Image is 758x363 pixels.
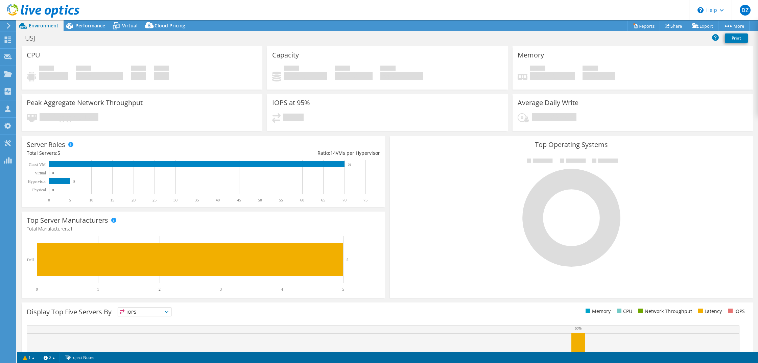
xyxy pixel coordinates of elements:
text: 0 [48,198,50,202]
span: Total [380,66,396,72]
text: 45 [237,198,241,202]
h4: 184 [131,72,146,80]
text: Virtual [35,171,46,175]
text: 3 [220,287,222,292]
h3: Memory [518,51,544,59]
h3: Capacity [272,51,299,59]
span: Virtual [122,22,138,29]
text: 0 [52,188,54,192]
span: Cores [131,66,146,72]
li: Memory [584,308,611,315]
li: Latency [696,308,722,315]
span: 14 [330,150,336,156]
text: Hypervisor [28,179,46,184]
span: CPU Sockets [154,66,169,72]
li: Network Throughput [637,308,692,315]
h4: 412.00 GHz [76,72,123,80]
h3: CPU [27,51,40,59]
text: 5 [69,198,71,202]
text: Physical [32,188,46,192]
span: Used [284,66,299,72]
a: Project Notes [60,353,99,362]
a: Share [660,21,687,31]
text: 0 [36,287,38,292]
h3: Average Daily Write [518,99,578,106]
h3: Top Operating Systems [395,141,748,148]
text: 0 [52,171,54,175]
text: 10 [89,198,93,202]
text: Dell [27,258,34,262]
h4: 165.50 TiB [284,72,327,80]
h4: 880.16 GiB [530,72,575,80]
span: Peak CPU [39,66,54,72]
a: 2 [39,353,60,362]
span: DZ [740,5,751,16]
h3: Top Server Manufacturers [27,217,108,224]
span: 5 [57,150,60,156]
span: Total Memory [583,66,598,72]
span: Environment [29,22,58,29]
h4: 876.73 GiB [532,113,576,121]
a: More [718,21,750,31]
h4: Total Manufacturers: [27,225,380,233]
span: Peak Memory Usage [530,66,545,72]
text: 70 [348,163,351,166]
text: 5 [73,180,75,183]
h3: Server Roles [27,141,65,148]
h4: 1535 [283,114,304,121]
span: Net CPU [76,66,91,72]
text: 70 [342,198,347,202]
text: 35 [195,198,199,202]
span: Free [335,66,350,72]
span: Performance [75,22,105,29]
text: 25 [152,198,157,202]
div: Ratio: VMs per Hypervisor [203,149,380,157]
text: 55 [279,198,283,202]
text: 60 [300,198,304,202]
text: 4 [281,287,283,292]
li: CPU [615,308,632,315]
text: 20 [132,198,136,202]
h3: Peak Aggregate Network Throughput [27,99,143,106]
h4: 63 GHz [39,72,68,80]
text: 5 [342,287,344,292]
h4: 14 [154,72,169,80]
a: 1 [18,353,39,362]
svg: \n [697,7,704,13]
text: 15 [110,198,114,202]
text: 5 [347,258,349,262]
text: 75 [363,198,368,202]
a: Reports [627,21,660,31]
li: IOPS [726,308,745,315]
h4: 243.87 TiB [380,72,423,80]
text: 2 [159,287,161,292]
span: Cloud Pricing [155,22,185,29]
a: Print [725,33,748,43]
text: 65 [321,198,325,202]
span: IOPS [118,308,171,316]
text: 60% [575,326,582,330]
text: 30 [173,198,177,202]
a: Export [687,21,718,31]
h4: 2.00 TiB [583,72,615,80]
text: 40 [216,198,220,202]
text: Guest VM [29,162,46,167]
span: 1 [70,225,73,232]
h4: 78.37 TiB [335,72,373,80]
text: 50 [258,198,262,202]
div: Total Servers: [27,149,203,157]
h3: IOPS at 95% [272,99,310,106]
h4: 5.22 gigabits/s [40,113,98,121]
h1: USJ [22,34,46,42]
text: 1 [97,287,99,292]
